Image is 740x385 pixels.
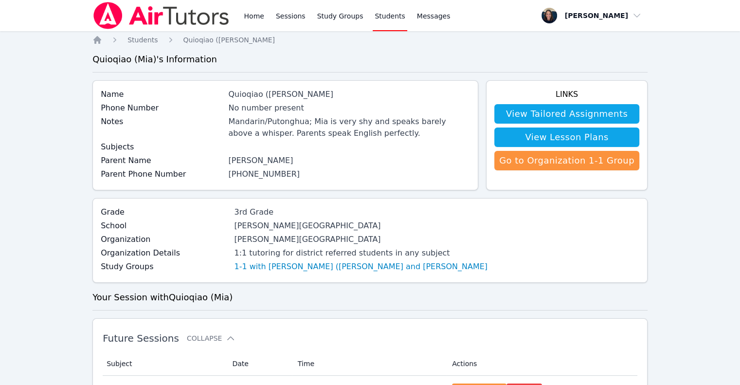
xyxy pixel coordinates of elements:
a: [PHONE_NUMBER] [228,169,300,179]
div: [PERSON_NAME][GEOGRAPHIC_DATA] [234,220,487,232]
h4: Links [494,89,639,100]
label: Organization Details [101,247,228,259]
label: Parent Name [101,155,222,166]
nav: Breadcrumb [92,35,648,45]
span: Messages [417,11,451,21]
img: Air Tutors [92,2,230,29]
div: [PERSON_NAME] [228,155,470,166]
th: Actions [446,352,637,376]
th: Subject [103,352,226,376]
th: Time [292,352,447,376]
span: Future Sessions [103,332,179,344]
h3: Quioqiao (Mia) 's Information [92,53,648,66]
a: Go to Organization 1-1 Group [494,151,639,170]
a: Students [127,35,158,45]
label: Grade [101,206,228,218]
a: Quioqiao ([PERSON_NAME] [183,35,275,45]
span: Students [127,36,158,44]
div: 3rd Grade [234,206,487,218]
a: 1-1 with [PERSON_NAME] ([PERSON_NAME] and [PERSON_NAME] [234,261,487,273]
div: Quioqiao ([PERSON_NAME] [228,89,470,100]
label: School [101,220,228,232]
th: Date [226,352,291,376]
label: Name [101,89,222,100]
div: No number present [228,102,470,114]
button: Collapse [187,333,235,343]
label: Phone Number [101,102,222,114]
div: Mandarin/Putonghua; Mia is very shy and speaks barely above a whisper. Parents speak English perf... [228,116,470,139]
label: Study Groups [101,261,228,273]
h3: Your Session with Quioqiao (Mia) [92,291,648,304]
label: Subjects [101,141,222,153]
div: [PERSON_NAME][GEOGRAPHIC_DATA] [234,234,487,245]
a: View Tailored Assignments [494,104,639,124]
div: 1:1 tutoring for district referred students in any subject [234,247,487,259]
label: Organization [101,234,228,245]
label: Parent Phone Number [101,168,222,180]
label: Notes [101,116,222,128]
a: View Lesson Plans [494,128,639,147]
span: Quioqiao ([PERSON_NAME] [183,36,275,44]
